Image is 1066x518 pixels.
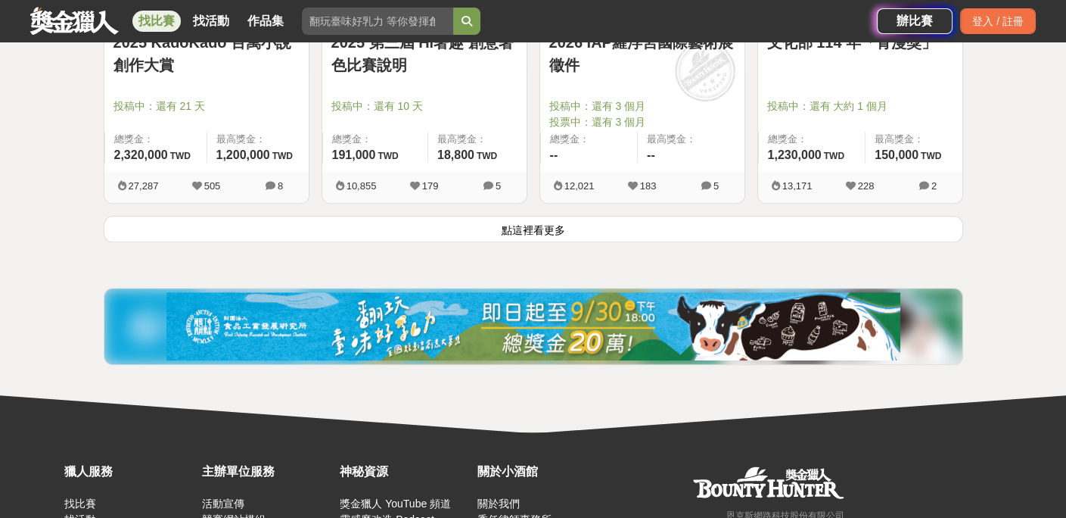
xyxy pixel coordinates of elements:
span: 1,230,000 [768,148,822,161]
span: 27,287 [129,180,159,192]
a: 2025 第三屆 Hi著趣 創意著色比賽說明 [331,31,517,76]
span: 投稿中：還有 3 個月 [549,98,735,114]
span: 最高獎金： [647,132,735,147]
span: 179 [422,180,439,192]
div: 登入 / 註冊 [960,8,1036,34]
span: -- [550,148,558,161]
span: 最高獎金： [437,132,517,147]
span: 150,000 [875,148,918,161]
a: 2026 IAP羅浮宮國際藝術展徵件 [549,31,735,76]
span: 投稿中：還有 大約 1 個月 [767,98,953,114]
span: TWD [272,151,293,161]
span: 18,800 [437,148,474,161]
a: 找比賽 [64,498,96,510]
span: -- [647,148,655,161]
span: 8 [278,180,283,192]
input: 翻玩臺味好乳力 等你發揮創意！ [302,8,453,35]
span: TWD [477,151,497,161]
span: 10,855 [347,180,377,192]
span: 505 [204,180,221,192]
span: 最高獎金： [216,132,300,147]
span: 總獎金： [114,132,197,147]
div: 關於小酒館 [477,463,608,481]
span: 投稿中：還有 10 天 [331,98,517,114]
span: 228 [858,180,875,192]
a: 辦比賽 [877,8,953,34]
div: 獵人服務 [64,463,194,481]
a: 獎金獵人 YouTube 頻道 [340,498,451,510]
a: 作品集 [241,11,290,32]
span: 1,200,000 [216,148,270,161]
span: 最高獎金： [875,132,953,147]
span: TWD [921,151,941,161]
a: 關於我們 [477,498,520,510]
span: 13,171 [782,180,813,192]
a: 2025 KadoKado 百萬小說創作大賞 [113,31,300,76]
span: 總獎金： [550,132,629,147]
span: 總獎金： [332,132,418,147]
span: TWD [170,151,191,161]
span: TWD [824,151,844,161]
span: 5 [713,180,719,192]
button: 點這裡看更多 [104,216,963,242]
span: 191,000 [332,148,376,161]
span: 2,320,000 [114,148,168,161]
a: 找比賽 [132,11,181,32]
div: 神秘資源 [340,463,470,481]
span: 投票中：還有 3 個月 [549,114,735,130]
a: 活動宣傳 [202,498,244,510]
span: TWD [378,151,398,161]
span: 183 [640,180,657,192]
span: 12,021 [564,180,595,192]
span: 5 [496,180,501,192]
img: 11b6bcb1-164f-4f8f-8046-8740238e410a.jpg [166,292,900,360]
span: 總獎金： [768,132,856,147]
div: 主辦單位服務 [202,463,332,481]
span: 投稿中：還有 21 天 [113,98,300,114]
span: 2 [931,180,937,192]
a: 找活動 [187,11,235,32]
